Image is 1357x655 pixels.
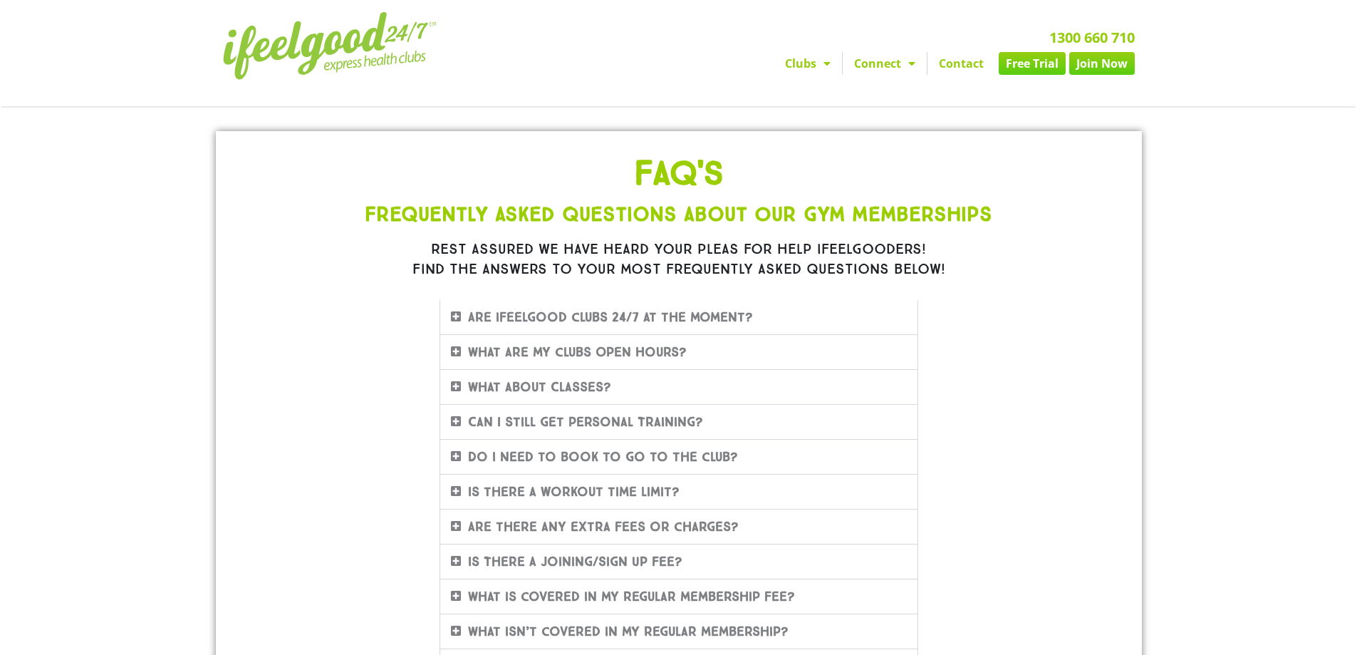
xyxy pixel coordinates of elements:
h1: Frequently Asked Questions About Our Gym Memberships [280,205,1078,225]
a: What are my clubs Open Hours? [468,344,687,360]
h1: Rest assured we have heard your pleas for help ifeelgooders! Find the answers to your most freque... [280,239,1078,279]
div: Are ifeelgood clubs 24/7 at the moment? [440,300,917,334]
a: Are ifeelgood clubs 24/7 at the moment? [468,309,753,325]
a: Connect [843,52,927,75]
h1: FAQ'S [280,156,1078,190]
div: Are there any extra fees or charges? [440,510,917,544]
div: Can I still get Personal Training? [440,405,917,439]
a: Are there any extra fees or charges? [468,519,739,535]
nav: Menu [547,52,1135,75]
a: What is covered in my regular membership fee? [468,589,795,604]
div: What is covered in my regular membership fee? [440,579,917,614]
div: What isn’t covered in my regular membership? [440,614,917,649]
div: Is There A Joining/Sign Up Fee? [440,545,917,579]
a: Free Trial [999,52,1066,75]
div: What about Classes? [440,370,917,404]
a: Can I still get Personal Training? [468,414,703,430]
div: Do I need to book to go to the club? [440,440,917,474]
a: Join Now [1069,52,1135,75]
a: What isn’t covered in my regular membership? [468,624,789,639]
a: Is There A Joining/Sign Up Fee? [468,554,682,569]
div: Is there a workout time limit? [440,475,917,509]
a: Contact [927,52,995,75]
a: Clubs [774,52,842,75]
a: Do I need to book to go to the club? [468,449,738,465]
div: What are my clubs Open Hours? [440,335,917,369]
a: What about Classes? [468,379,611,395]
a: 1300 660 710 [1049,28,1135,47]
a: Is there a workout time limit? [468,484,680,500]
